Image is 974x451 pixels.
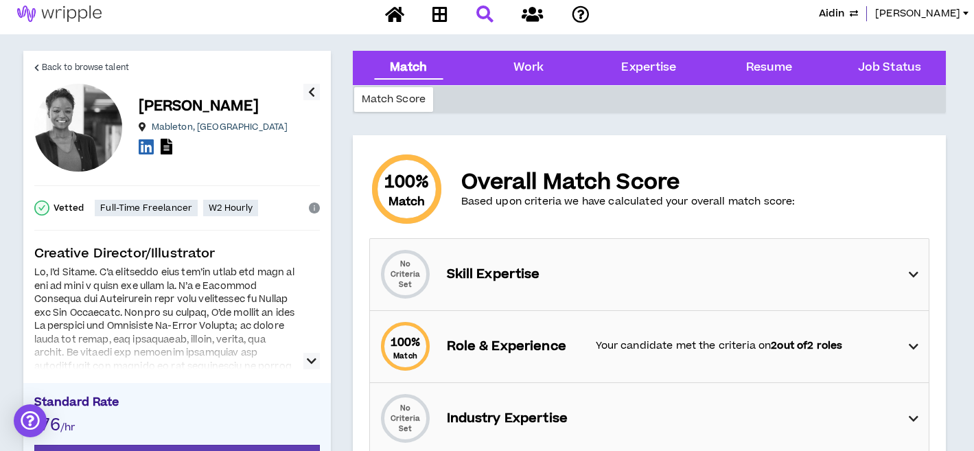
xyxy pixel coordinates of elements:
p: Overall Match Score [461,170,796,195]
span: [PERSON_NAME] [875,6,960,21]
span: 100 % [391,334,421,351]
p: Skill Expertise [447,265,582,284]
span: Aidin [819,6,844,21]
p: Full-Time Freelancer [100,203,192,213]
a: Back to browse talent [34,51,129,84]
div: Sherri L. [34,84,122,172]
p: Industry Expertise [447,409,582,428]
div: Open Intercom Messenger [14,404,47,437]
p: Role & Experience [447,337,582,356]
div: Work [513,59,544,77]
small: Match [393,351,417,361]
div: Match [390,59,427,77]
p: Based upon criteria we have calculated your overall match score: [461,195,796,209]
small: Match [389,194,426,210]
p: Mableton , [GEOGRAPHIC_DATA] [152,122,288,132]
p: W2 Hourly [209,203,253,213]
div: No Criteria SetSkill Expertise [370,239,929,310]
span: info-circle [309,203,320,213]
div: Expertise [621,59,676,77]
strong: 2 out of 2 roles [771,338,842,353]
p: Vetted [54,203,84,213]
p: Creative Director/Illustrator [34,244,320,264]
button: Aidin [819,6,858,21]
p: No Criteria Set [378,403,433,434]
div: Resume [746,59,793,77]
p: Standard Rate [34,394,320,415]
p: [PERSON_NAME] [139,97,259,116]
div: Job Status [858,59,921,77]
p: Your candidate met the criteria on [596,338,896,354]
p: No Criteria Set [378,259,433,290]
div: Match Score [354,87,434,112]
span: 100 % [384,172,430,194]
span: check-circle [34,200,49,216]
div: 100%MatchRole & ExperienceYour candidate met the criteria on2out of2 roles [370,311,929,382]
span: /hr [60,420,75,435]
span: Back to browse talent [42,61,129,74]
span: 76 [40,413,60,437]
